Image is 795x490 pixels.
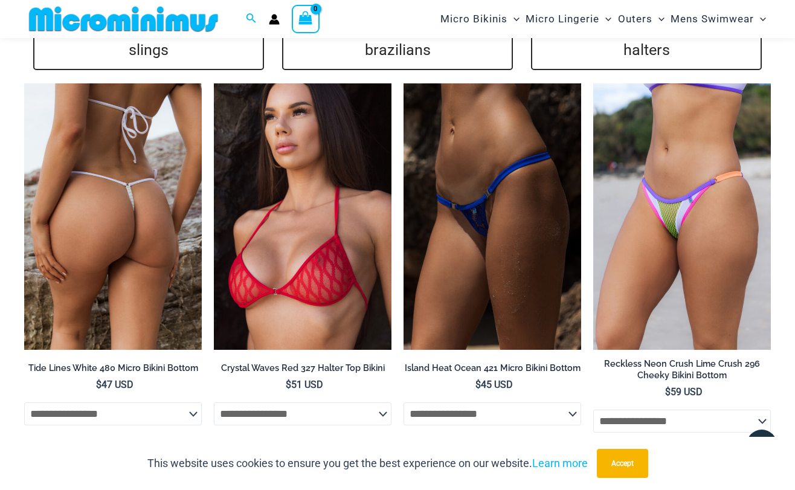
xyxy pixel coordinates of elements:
[96,379,101,390] span: $
[404,363,581,374] h2: Island Heat Ocean 421 Micro Bikini Bottom
[437,4,523,34] a: Micro BikinisMenu ToggleMenu Toggle
[24,363,202,374] h2: Tide Lines White 480 Micro Bikini Bottom
[523,4,614,34] a: Micro LingerieMenu ToggleMenu Toggle
[214,83,391,350] img: Crystal Waves 327 Halter Top 01
[599,4,611,34] span: Menu Toggle
[652,4,665,34] span: Menu Toggle
[282,30,513,70] a: brazilians
[526,4,599,34] span: Micro Lingerie
[404,363,581,378] a: Island Heat Ocean 421 Micro Bikini Bottom
[532,457,588,469] a: Learn more
[668,4,769,34] a: Mens SwimwearMenu ToggleMenu Toggle
[292,5,320,33] a: View Shopping Cart, empty
[440,4,507,34] span: Micro Bikinis
[246,11,257,27] a: Search icon link
[214,363,391,374] h2: Crystal Waves Red 327 Halter Top Bikini
[593,83,771,350] img: Reckless Neon Crush Lime Crush 296 Cheeky Bottom 02
[404,83,581,350] img: Island Heat Ocean 421 Bottom 01
[24,5,223,33] img: MM SHOP LOGO FLAT
[593,358,771,381] h2: Reckless Neon Crush Lime Crush 296 Cheeky Bikini Bottom
[436,2,771,36] nav: Site Navigation
[404,83,581,350] a: Island Heat Ocean 421 Bottom 01Island Heat Ocean 421 Bottom 02Island Heat Ocean 421 Bottom 02
[24,83,202,350] img: Tide Lines White 480 Micro 02
[269,14,280,25] a: Account icon link
[475,379,481,390] span: $
[597,449,648,478] button: Accept
[147,454,588,472] p: This website uses cookies to ensure you get the best experience on our website.
[665,386,671,398] span: $
[214,83,391,350] a: Crystal Waves 327 Halter Top 01Crystal Waves 327 Halter Top 4149 Thong 01Crystal Waves 327 Halter...
[214,363,391,378] a: Crystal Waves Red 327 Halter Top Bikini
[286,379,323,390] bdi: 51 USD
[24,83,202,350] a: Tide Lines White 480 Micro 01Tide Lines White 480 Micro 02Tide Lines White 480 Micro 02
[754,4,766,34] span: Menu Toggle
[96,379,134,390] bdi: 47 USD
[475,379,513,390] bdi: 45 USD
[507,4,520,34] span: Menu Toggle
[665,386,703,398] bdi: 59 USD
[593,83,771,350] a: Reckless Neon Crush Lime Crush 296 Cheeky Bottom 02Reckless Neon Crush Lime Crush 296 Cheeky Bott...
[671,4,754,34] span: Mens Swimwear
[615,4,668,34] a: OutersMenu ToggleMenu Toggle
[531,30,762,70] a: halters
[33,30,264,70] a: slings
[618,4,652,34] span: Outers
[286,379,291,390] span: $
[593,358,771,385] a: Reckless Neon Crush Lime Crush 296 Cheeky Bikini Bottom
[24,363,202,378] a: Tide Lines White 480 Micro Bikini Bottom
